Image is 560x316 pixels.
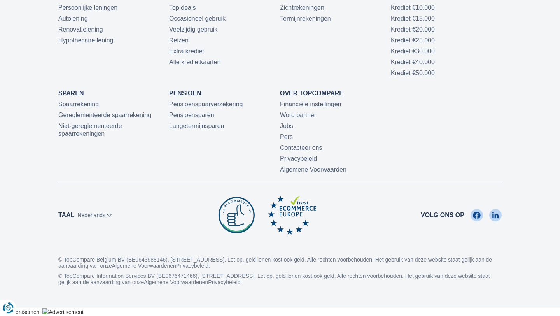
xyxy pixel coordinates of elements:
a: Krediet €30.000 [391,48,435,54]
a: Occasioneel gebruik [169,15,226,22]
a: Jobs [280,123,293,129]
img: Be commerce TopCompare [217,196,257,235]
a: Privacybeleid [280,155,317,162]
a: Pers [280,133,293,140]
a: Hypothecaire lening [58,37,113,44]
a: Pensioenspaarverzekering [169,101,243,107]
a: Krediet €25.000 [391,37,435,44]
a: Over TopCompare [280,90,343,97]
span: Volg ons op [421,211,464,220]
a: Word partner [280,112,316,118]
a: Contacteer ons [280,144,322,151]
a: Krediet €10.000 [391,4,435,11]
a: Krediet €50.000 [391,70,435,76]
a: Krediet €40.000 [391,59,435,65]
a: Algemene Voorwaarden [280,166,346,173]
p: © TopCompare Belgium BV (BE0643988146), [STREET_ADDRESS]. Let op, geld lenen kost ook geld. Alle ... [58,250,502,269]
img: Advertisement [42,308,83,316]
a: Renovatielening [58,26,103,33]
img: LinkedIn TopCompare [492,209,499,221]
label: Taal [58,211,74,220]
a: Financiële instellingen [280,101,341,107]
img: Facebook TopCompare [473,209,480,221]
a: Sparen [58,90,84,97]
a: Top deals [169,4,196,11]
a: Pensioen [169,90,201,97]
a: Langetermijnsparen [169,123,224,129]
a: Gereglementeerde spaarrekening [58,112,151,118]
a: Privacybeleid [208,279,240,285]
p: © TopCompare Information Services BV (BE0676471466), [STREET_ADDRESS]. Let op, geld lenen kost oo... [58,273,502,285]
a: Persoonlijke leningen [58,4,117,11]
a: Extra krediet [169,48,204,54]
a: Pensioensparen [169,112,214,118]
a: Privacybeleid [176,263,208,269]
a: Spaarrekening [58,101,99,107]
a: Veelzijdig gebruik [169,26,218,33]
a: Termijnrekeningen [280,15,331,22]
a: Krediet €15.000 [391,15,435,22]
a: Niet-gereglementeerde spaarrekeningen [58,123,122,137]
a: Reizen [169,37,189,44]
a: Zichtrekeningen [280,4,324,11]
a: Algemene Voorwaarden [112,263,170,269]
img: Ecommerce Europe TopCompare [268,196,316,235]
a: Autolening [58,15,88,22]
a: Krediet €20.000 [391,26,435,33]
a: Alle kredietkaarten [169,59,221,65]
a: Algemene Voorwaarden [144,279,202,285]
